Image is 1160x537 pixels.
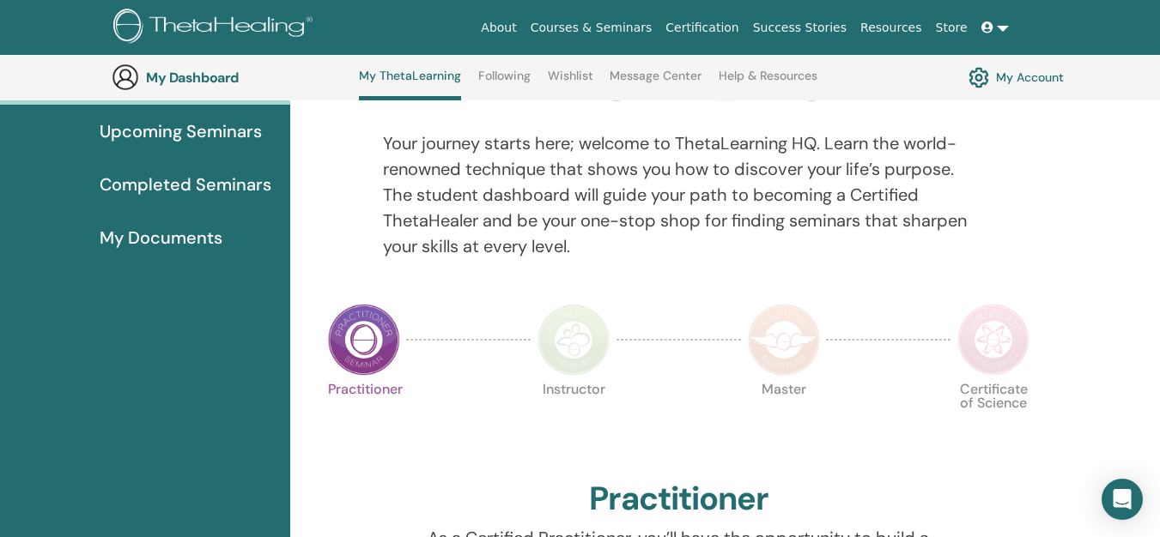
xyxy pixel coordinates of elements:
[328,304,400,376] img: Practitioner
[548,69,593,96] a: Wishlist
[541,72,816,103] h3: Hello, [PERSON_NAME]
[748,383,820,455] p: Master
[969,63,1064,92] a: My Account
[957,304,1029,376] img: Certificate of Science
[1102,479,1143,520] div: Open Intercom Messenger
[112,63,139,91] img: generic-user-icon.jpg
[659,12,745,44] a: Certification
[100,172,271,197] span: Completed Seminars
[146,69,318,86] h3: My Dashboard
[748,304,820,376] img: Master
[474,12,523,44] a: About
[719,69,817,96] a: Help & Resources
[746,12,853,44] a: Success Stories
[524,12,659,44] a: Courses & Seminars
[359,69,461,100] a: My ThetaLearning
[328,383,400,455] p: Practitioner
[100,118,262,144] span: Upcoming Seminars
[478,69,531,96] a: Following
[113,9,319,47] img: logo.png
[969,63,989,92] img: cog.svg
[957,383,1029,455] p: Certificate of Science
[853,12,929,44] a: Resources
[537,383,610,455] p: Instructor
[610,69,701,96] a: Message Center
[383,130,975,259] p: Your journey starts here; welcome to ThetaLearning HQ. Learn the world-renowned technique that sh...
[589,480,768,519] h2: Practitioner
[537,304,610,376] img: Instructor
[100,225,222,250] span: My Documents
[929,12,975,44] a: Store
